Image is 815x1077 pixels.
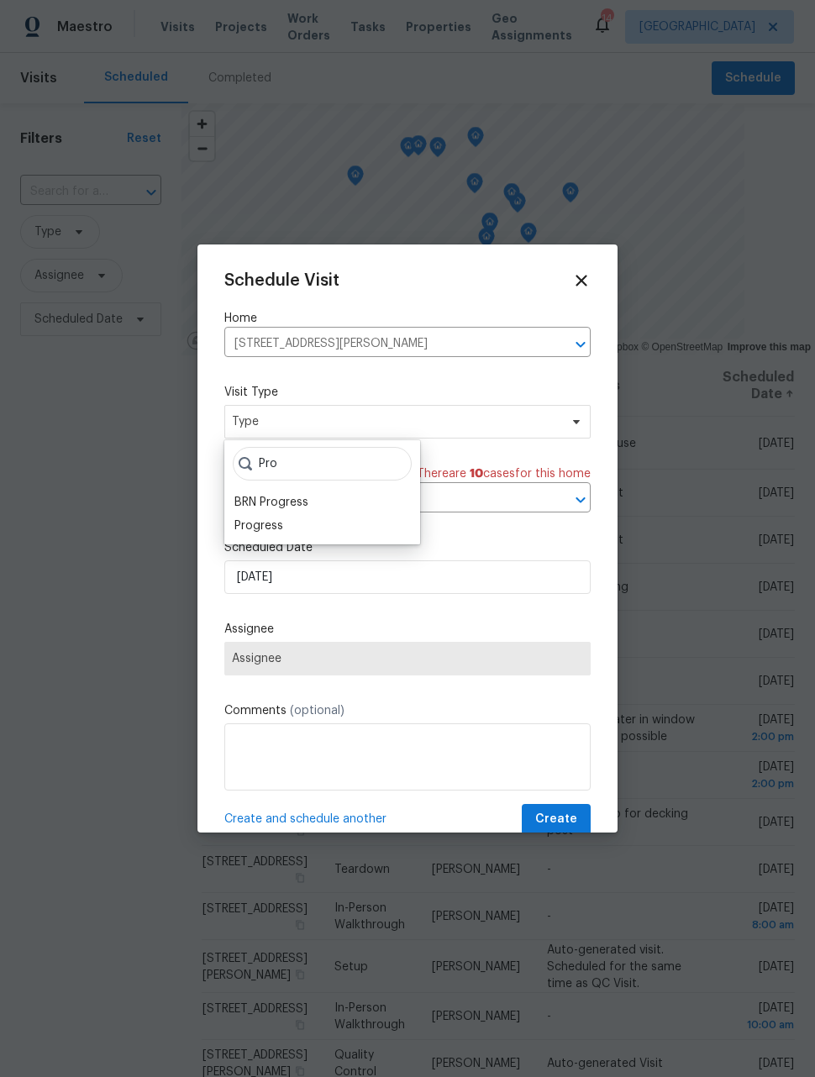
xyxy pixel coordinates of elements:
span: Schedule Visit [224,272,339,289]
span: (optional) [290,705,344,717]
span: Type [232,413,559,430]
span: There are case s for this home [417,465,591,482]
input: Enter in an address [224,331,544,357]
span: Create and schedule another [224,811,386,827]
label: Comments [224,702,591,719]
div: BRN Progress [234,494,308,511]
div: Progress [234,517,283,534]
label: Visit Type [224,384,591,401]
span: Assignee [232,652,583,665]
button: Open [569,333,592,356]
button: Open [569,488,592,512]
label: Assignee [224,621,591,638]
button: Create [522,804,591,835]
label: Scheduled Date [224,539,591,556]
input: M/D/YYYY [224,560,591,594]
span: 10 [470,468,483,480]
span: Create [535,809,577,830]
label: Home [224,310,591,327]
span: Close [572,271,591,290]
